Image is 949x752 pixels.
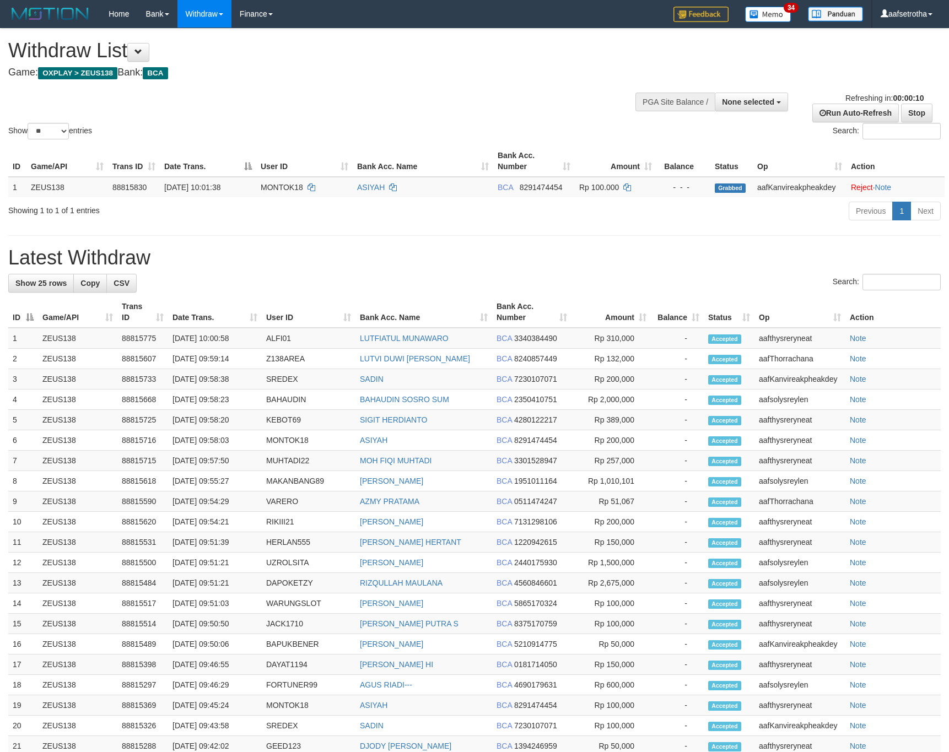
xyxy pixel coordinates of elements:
td: ZEUS138 [38,471,117,491]
td: [DATE] 09:54:21 [168,512,262,532]
img: Feedback.jpg [673,7,729,22]
td: 88815517 [117,593,168,614]
td: 7 [8,451,38,471]
span: BCA [497,558,512,567]
span: BCA [497,436,512,445]
span: BCA [497,619,512,628]
td: MUHTADI22 [262,451,355,471]
td: aafsolysreylen [754,553,845,573]
td: aafthysreryneat [754,532,845,553]
span: Accepted [708,640,741,650]
td: [DATE] 09:58:20 [168,410,262,430]
td: aafthysreryneat [754,451,845,471]
td: 88815733 [117,369,168,389]
a: [PERSON_NAME] HERTANT [360,538,461,547]
td: aafKanvireakpheakdey [754,634,845,654]
td: - [651,349,704,369]
th: Amount: activate to sort column ascending [571,296,651,328]
label: Show entries [8,123,92,139]
td: - [651,471,704,491]
td: [DATE] 09:51:03 [168,593,262,614]
span: Rp 100.000 [579,183,619,192]
td: [DATE] 09:58:03 [168,430,262,451]
td: 88815531 [117,532,168,553]
span: BCA [497,395,512,404]
td: Rp 200,000 [571,512,651,532]
td: 88815725 [117,410,168,430]
th: Game/API: activate to sort column ascending [38,296,117,328]
td: 17 [8,654,38,675]
th: Status: activate to sort column ascending [704,296,754,328]
td: 1 [8,328,38,349]
th: Op: activate to sort column ascending [753,145,846,177]
td: 88815489 [117,634,168,654]
div: Showing 1 to 1 of 1 entries [8,201,387,216]
h1: Latest Withdraw [8,247,941,269]
td: 6 [8,430,38,451]
a: SIGIT HERDIANTO [360,415,427,424]
span: Accepted [708,599,741,609]
input: Search: [862,274,941,290]
div: - - - [661,182,706,193]
td: ZEUS138 [38,369,117,389]
td: 5 [8,410,38,430]
td: ZEUS138 [38,349,117,369]
span: CSV [114,279,130,288]
img: Button%20Memo.svg [745,7,791,22]
a: Note [850,395,866,404]
th: Trans ID: activate to sort column ascending [108,145,160,177]
span: Accepted [708,579,741,588]
td: [DATE] 09:46:55 [168,654,262,675]
span: Accepted [708,559,741,568]
button: None selected [715,93,788,111]
a: [PERSON_NAME] HI [360,660,433,669]
a: AGUS RIADI--- [360,680,412,689]
span: BCA [497,334,512,343]
th: ID [8,145,26,177]
td: JACK1710 [262,614,355,634]
td: DAPOKETZY [262,573,355,593]
a: [PERSON_NAME] [360,517,423,526]
a: Note [850,619,866,628]
a: Note [850,497,866,506]
td: aafthysreryneat [754,593,845,614]
td: Rp 257,000 [571,451,651,471]
th: Bank Acc. Number: activate to sort column ascending [493,145,575,177]
td: 2 [8,349,38,369]
img: panduan.png [808,7,863,21]
td: 8 [8,471,38,491]
a: Note [875,183,892,192]
td: - [651,654,704,675]
a: Note [850,578,866,587]
a: Note [850,701,866,710]
td: 88815620 [117,512,168,532]
a: Note [850,375,866,383]
td: ZEUS138 [38,389,117,410]
span: Accepted [708,620,741,629]
td: aafsolysreylen [754,471,845,491]
td: ALFI01 [262,328,355,349]
td: Rp 200,000 [571,430,651,451]
span: Accepted [708,416,741,425]
td: Rp 389,000 [571,410,651,430]
td: 11 [8,532,38,553]
a: MOH FIQI MUHTADI [360,456,432,465]
th: Balance [656,145,710,177]
h4: Game: Bank: [8,67,622,78]
td: [DATE] 09:54:29 [168,491,262,512]
span: BCA [497,640,512,648]
span: 34 [784,3,799,13]
td: [DATE] 09:57:50 [168,451,262,471]
a: Note [850,477,866,485]
a: ASIYAH [360,436,387,445]
span: Accepted [708,518,741,527]
td: ZEUS138 [38,573,117,593]
td: Z138AREA [262,349,355,369]
span: Copy 2350410751 to clipboard [514,395,557,404]
span: BCA [497,497,512,506]
td: 88815484 [117,573,168,593]
a: Note [850,680,866,689]
a: [PERSON_NAME] [360,477,423,485]
span: BCA [497,660,512,669]
span: Accepted [708,396,741,405]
